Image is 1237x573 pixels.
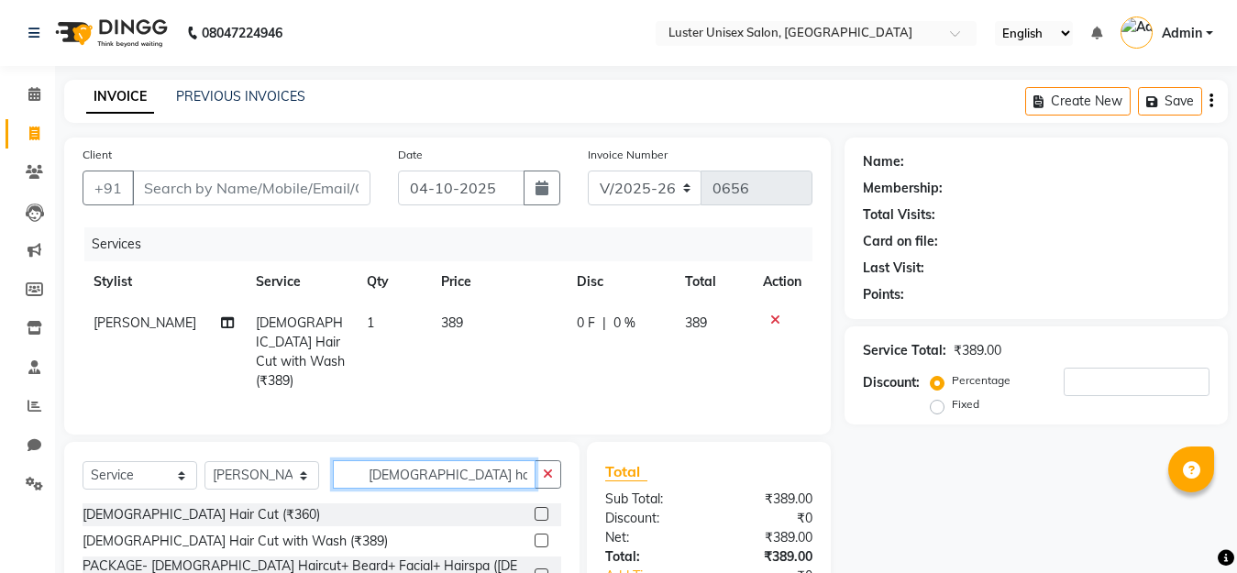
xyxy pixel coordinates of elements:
div: Total Visits: [863,205,935,225]
span: 1 [367,314,374,331]
label: Invoice Number [588,147,668,163]
label: Date [398,147,423,163]
span: 0 F [577,314,595,333]
div: Points: [863,285,904,304]
span: [DEMOGRAPHIC_DATA] Hair Cut with Wash (₹389) [256,314,345,389]
th: Action [752,261,812,303]
input: Search or Scan [333,460,536,489]
th: Total [674,261,752,303]
input: Search by Name/Mobile/Email/Code [132,171,370,205]
div: Card on file: [863,232,938,251]
div: ₹389.00 [709,528,826,547]
label: Fixed [952,396,979,413]
div: ₹389.00 [954,341,1001,360]
div: Last Visit: [863,259,924,278]
th: Stylist [83,261,245,303]
span: Total [605,462,647,481]
div: Discount: [863,373,920,392]
label: Client [83,147,112,163]
div: Service Total: [863,341,946,360]
div: Services [84,227,826,261]
a: PREVIOUS INVOICES [176,88,305,105]
span: | [602,314,606,333]
th: Service [245,261,357,303]
span: [PERSON_NAME] [94,314,196,331]
div: Net: [591,528,709,547]
span: 389 [441,314,463,331]
th: Price [430,261,566,303]
label: Percentage [952,372,1011,389]
button: Save [1138,87,1202,116]
div: Name: [863,152,904,171]
th: Qty [356,261,430,303]
img: Admin [1121,17,1153,49]
div: Discount: [591,509,709,528]
button: +91 [83,171,134,205]
div: [DEMOGRAPHIC_DATA] Hair Cut (₹360) [83,505,320,524]
span: 389 [685,314,707,331]
div: ₹389.00 [709,490,826,509]
th: Disc [566,261,674,303]
img: logo [47,7,172,59]
div: [DEMOGRAPHIC_DATA] Hair Cut with Wash (₹389) [83,532,388,551]
b: 08047224946 [202,7,282,59]
div: Sub Total: [591,490,709,509]
div: ₹0 [709,509,826,528]
button: Create New [1025,87,1131,116]
span: 0 % [613,314,635,333]
div: ₹389.00 [709,547,826,567]
div: Total: [591,547,709,567]
a: INVOICE [86,81,154,114]
div: Membership: [863,179,943,198]
span: Admin [1162,24,1202,43]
